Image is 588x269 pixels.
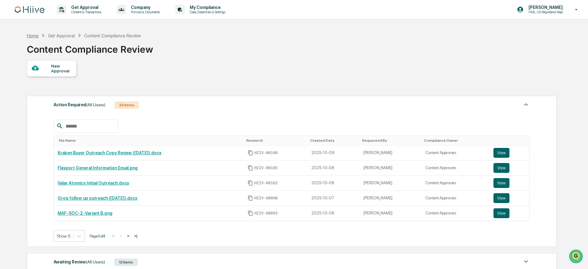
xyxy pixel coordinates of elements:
span: Data Lookup [12,89,39,96]
td: Content Approvers [422,145,489,161]
p: HML US Registered Reps [524,10,566,14]
span: Pylon [61,104,75,109]
a: Groq follow up outreach ([DATE]).docx [58,196,137,201]
span: Page 1 of 4 [90,234,105,238]
p: How can we help? [6,13,112,23]
div: Start new chat [21,47,101,53]
button: >| [132,233,139,238]
td: Content Approvers [422,161,489,176]
a: 🔎Data Lookup [4,87,41,98]
button: View [493,148,509,158]
button: < [118,233,124,238]
a: 🖐️Preclearance [4,75,42,86]
div: 🖐️ [6,78,11,83]
p: Get Approval [66,5,104,10]
a: Flexport General Information Email.png [58,165,138,170]
p: Policies & Documents [126,10,163,14]
div: Content Compliance Review [84,33,141,38]
img: caret [522,258,530,265]
img: 1746055101610-c473b297-6a78-478c-a979-82029cc54cd1 [6,47,17,58]
p: Company [126,5,163,10]
button: View [493,163,509,173]
td: 2025-10-07 [308,191,360,206]
a: 🗄️Attestations [42,75,79,86]
button: > [125,233,131,238]
div: Toggle SortBy [424,138,487,143]
td: [PERSON_NAME] [360,145,422,161]
a: Kraken Buyer Outreach Copy Review ([DATE]).docx [58,150,161,155]
span: HIIV-00105 [254,165,278,170]
p: Data, Deadlines & Settings [185,10,229,14]
div: Get Approval [48,33,75,38]
div: 12 Items [114,259,138,266]
td: 2025-10-08 [308,176,360,191]
img: caret [522,101,530,108]
div: Toggle SortBy [495,138,527,143]
p: [PERSON_NAME] [524,5,566,10]
div: Toggle SortBy [362,138,419,143]
div: We're available if you need us! [21,53,78,58]
div: Toggle SortBy [59,138,241,143]
a: View [493,163,526,173]
img: logo [15,6,44,13]
div: Toggle SortBy [310,138,357,143]
td: [PERSON_NAME] [360,206,422,221]
button: View [493,208,509,218]
td: 2025-10-09 [308,145,360,161]
span: Preclearance [12,78,40,84]
div: Home [27,33,39,38]
a: Valar Atomics Initial Outreach.docx [58,181,129,185]
span: Attestations [51,78,76,84]
td: [PERSON_NAME] [360,176,422,191]
span: Copy Id [248,165,253,171]
span: HIIV-00093 [254,211,278,216]
a: View [493,148,526,158]
span: HIIV-00102 [254,181,278,185]
span: (All Users) [86,102,105,107]
div: 🔎 [6,90,11,95]
button: Start new chat [105,49,112,56]
div: 20 Items [115,101,139,109]
span: Copy Id [248,195,253,201]
button: |< [110,233,117,238]
a: Powered byPylon [43,104,75,109]
span: HIIV-00108 [254,150,278,155]
span: Copy Id [248,210,253,216]
button: View [493,193,509,203]
div: Toggle SortBy [246,138,306,143]
iframe: Open customer support [568,249,585,265]
span: Copy Id [248,150,253,156]
span: Copy Id [248,180,253,186]
span: (All Users) [86,259,105,264]
p: My Compliance [185,5,229,10]
td: [PERSON_NAME] [360,161,422,176]
div: Action Required [54,101,105,109]
td: 2025-10-06 [308,206,360,221]
a: View [493,208,526,218]
span: HIIV-00098 [254,196,278,201]
p: Content & Transactions [66,10,104,14]
a: View [493,178,526,188]
button: View [493,178,509,188]
div: 🗄️ [45,78,50,83]
td: Content Approvers [422,191,489,206]
td: Content Approvers [422,176,489,191]
div: Awaiting Review [54,258,105,266]
td: Content Approvers [422,206,489,221]
div: Content Compliance Review [27,39,153,55]
a: View [493,193,526,203]
a: MAF-SOC-2-Variant B.png [58,211,112,216]
div: New Approval [51,63,72,73]
td: 2025-10-08 [308,161,360,176]
td: [PERSON_NAME] [360,191,422,206]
